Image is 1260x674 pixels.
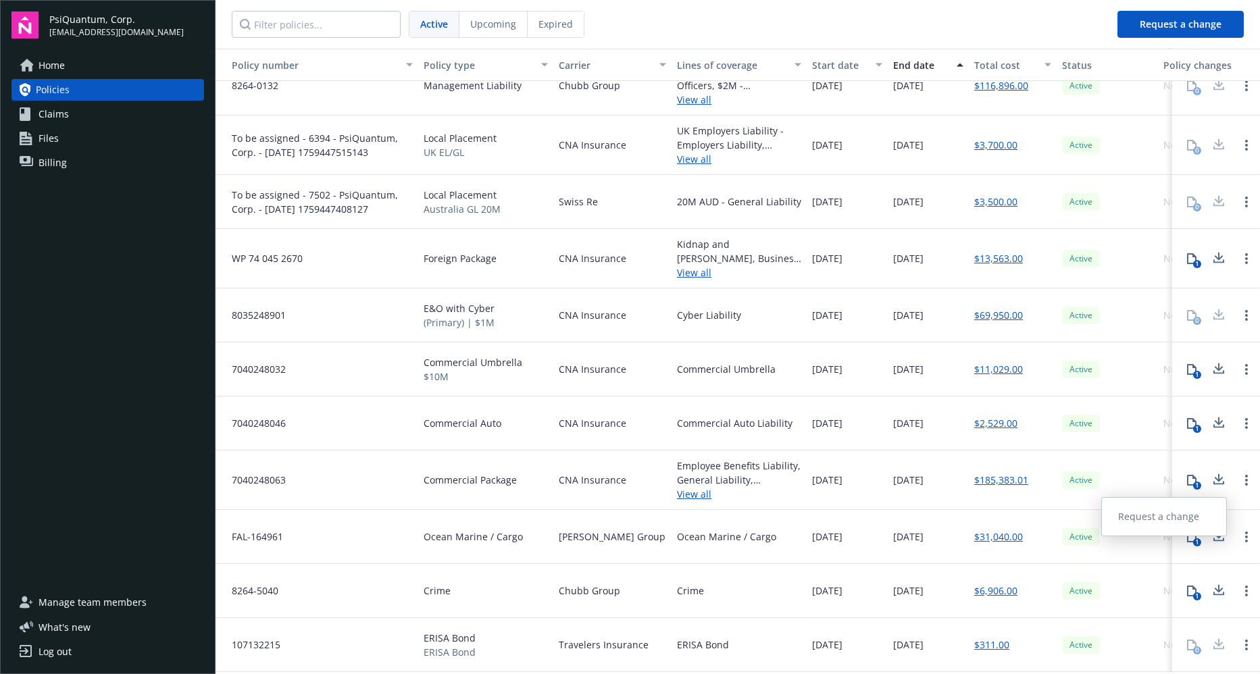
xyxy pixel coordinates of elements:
span: [DATE] [893,308,924,322]
a: $6,906.00 [974,584,1017,598]
div: No changes [1163,251,1217,265]
a: Billing [11,152,204,174]
span: $10M [424,369,522,384]
a: Open options [1238,137,1255,153]
a: Home [11,55,204,76]
span: ERISA Bond [424,631,476,645]
div: Commercial Auto Liability [677,416,792,430]
span: Manage team members [39,592,147,613]
div: 1 [1193,260,1201,268]
span: Active [1067,139,1094,151]
span: Billing [39,152,67,174]
span: Swiss Re [559,195,598,209]
button: 1 [1178,577,1205,604]
div: 1 [1193,538,1201,546]
a: Open options [1238,251,1255,267]
span: [DATE] [893,78,924,93]
span: [DATE] [893,195,924,209]
a: $31,040.00 [974,529,1023,544]
div: Crime [677,584,704,598]
a: $11,029.00 [974,362,1023,376]
a: Claims [11,103,204,125]
span: Active [1067,196,1094,208]
button: 1 [1178,245,1205,272]
a: Policies [11,79,204,101]
div: No changes [1163,638,1217,652]
button: Total cost [969,49,1057,81]
span: [DATE] [812,416,842,430]
div: Cyber Liability [677,308,741,322]
span: PsiQuantum, Corp. [49,12,184,26]
button: 1 [1178,467,1205,494]
div: Policy number [221,58,398,72]
a: Open options [1238,637,1255,653]
div: Start date [812,58,867,72]
a: Open options [1238,194,1255,210]
div: No changes [1163,78,1217,93]
span: Local Placement [424,188,501,202]
a: Open options [1238,78,1255,94]
a: Open options [1238,583,1255,599]
span: Local Placement [424,131,497,145]
div: Employee Benefits Liability, General Liability, Commercial Property [677,459,801,487]
span: [DATE] [893,362,924,376]
a: View all [677,152,801,166]
span: 7040248063 [221,473,286,487]
span: [PERSON_NAME] Group [559,529,665,544]
button: 1 [1178,523,1205,550]
div: End date [893,58,949,72]
span: [DATE] [812,584,842,598]
span: 8264-0132 [221,78,278,93]
a: $185,383.01 [974,473,1028,487]
button: Request a change [1117,11,1244,38]
div: 1 [1193,592,1201,600]
a: $3,700.00 [974,138,1017,152]
button: 1 [1178,356,1205,383]
span: Commercial Auto [424,416,501,430]
button: Start date [807,49,888,81]
a: Open options [1238,529,1255,545]
a: $69,950.00 [974,308,1023,322]
div: No changes [1163,529,1217,544]
span: Chubb Group [559,78,620,93]
span: Active [420,17,448,31]
span: [DATE] [893,529,924,544]
a: Files [11,128,204,149]
button: What's new [11,620,112,634]
div: No changes [1163,195,1217,209]
input: Filter policies... [232,11,401,38]
span: E&O with Cyber [424,301,495,315]
div: ERISA Bond [677,638,729,652]
button: Carrier [553,49,672,81]
span: 8264-5040 [221,584,278,598]
a: View all [677,93,801,107]
span: What ' s new [39,620,91,634]
span: [DATE] [893,584,924,598]
span: 8035248901 [221,308,286,322]
span: [DATE] [893,138,924,152]
div: 1 [1193,482,1201,490]
span: Ocean Marine / Cargo [424,529,523,544]
a: Open options [1238,472,1255,488]
span: 7040248046 [221,416,286,430]
div: No changes [1163,416,1217,430]
span: Travelers Insurance [559,638,649,652]
span: [DATE] [893,416,924,430]
span: [DATE] [812,638,842,652]
a: Open options [1238,361,1255,378]
span: Files [39,128,59,149]
span: Active [1067,474,1094,486]
div: No changes [1163,584,1217,598]
span: [DATE] [893,473,924,487]
button: End date [888,49,969,81]
span: CNA Insurance [559,251,626,265]
span: Foreign Package [424,251,497,265]
span: [DATE] [812,138,842,152]
span: Active [1067,363,1094,375]
span: ERISA Bond [424,645,476,659]
span: To be assigned - 7502 - PsiQuantum, Corp. - [DATE] 1759447408127 [221,188,413,216]
span: Crime [424,584,451,598]
span: Management Liability [424,78,522,93]
span: CNA Insurance [559,473,626,487]
span: Active [1067,585,1094,597]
